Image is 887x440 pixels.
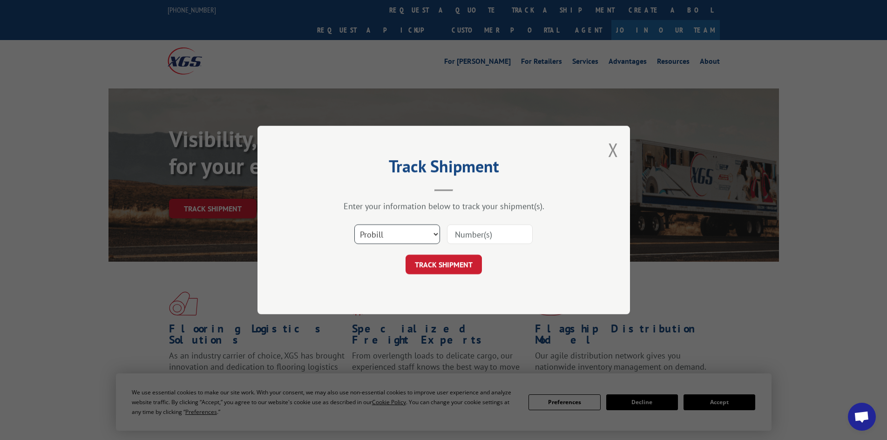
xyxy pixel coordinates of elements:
input: Number(s) [447,224,533,244]
div: Open chat [848,403,876,431]
h2: Track Shipment [304,160,583,177]
button: Close modal [608,137,618,162]
button: TRACK SHIPMENT [406,255,482,274]
div: Enter your information below to track your shipment(s). [304,201,583,211]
